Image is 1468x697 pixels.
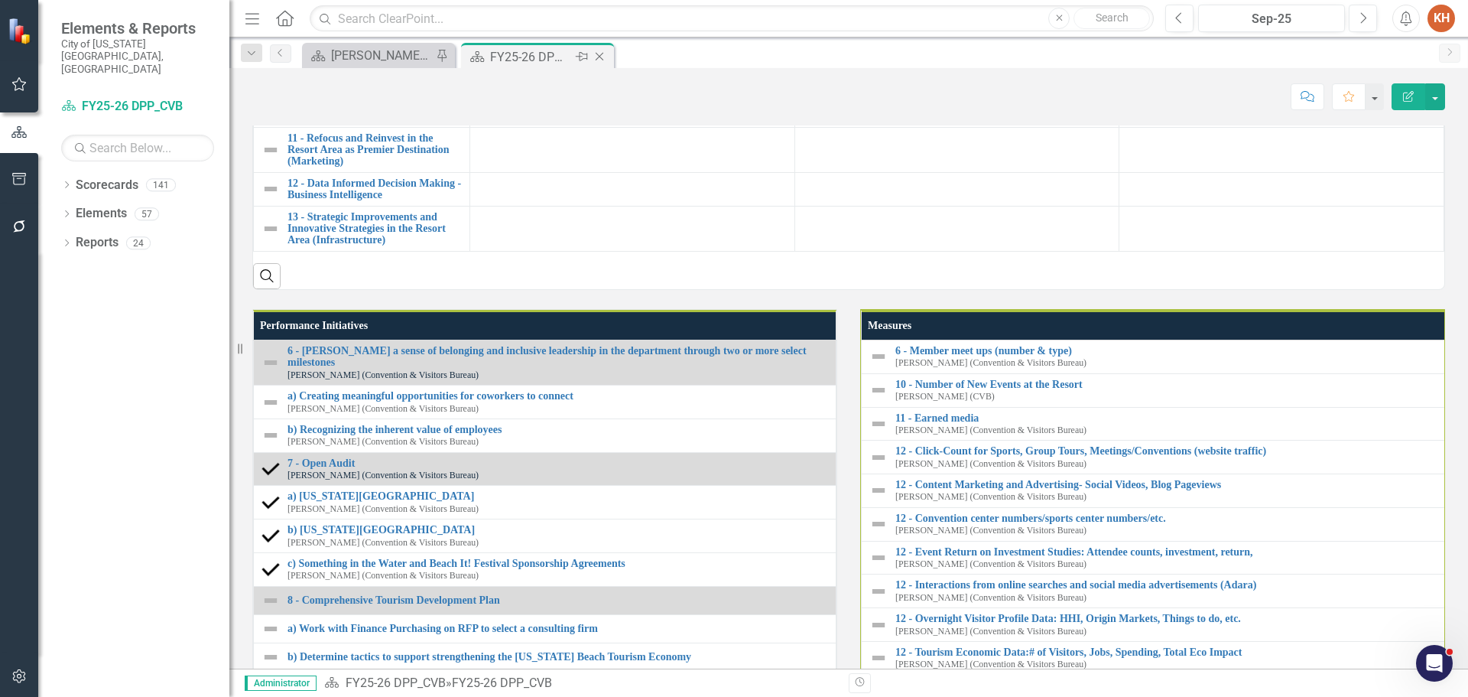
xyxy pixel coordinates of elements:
[869,649,888,667] img: Not Defined
[895,379,1445,390] a: 10 - Number of New Events at the Resort
[254,586,836,614] td: Double-Click to Edit Right Click for Context Menu
[895,627,1086,637] small: [PERSON_NAME] (Convention & Visitors Bureau)
[261,648,280,666] img: Not Defined
[895,593,1086,603] small: [PERSON_NAME] (Convention & Visitors Bureau)
[895,546,1445,558] a: 12 - Event Return on Investment Studies: Attendee counts, investment, return,
[794,172,1119,206] td: Double-Click to Edit
[135,207,159,220] div: 57
[287,651,828,663] a: b) Determine tactics to support strengthening the [US_STATE] Beach Tourism Economy
[287,178,462,201] a: 12 - Data Informed Decision Making - Business Intelligence
[862,373,1453,407] td: Double-Click to Edit Right Click for Context Menu
[331,46,432,65] div: [PERSON_NAME]'s Home
[287,211,462,246] a: 13 - Strategic Improvements and Innovative Strategies in the Resort Area (Infrastructure)
[470,172,795,206] td: Double-Click to Edit
[261,620,280,638] img: Not Defined
[869,616,888,634] img: Not Defined
[254,340,836,385] td: Double-Click to Edit Right Click for Context Menu
[895,613,1445,624] a: 12 - Overnight Visitor Profile Data: HHI, Origin Markets, Things to do, etc.
[794,206,1119,251] td: Double-Click to Edit
[261,460,280,478] img: Completed
[254,386,836,419] td: Double-Click to Edit Right Click for Context Menu
[254,643,836,671] td: Double-Click to Edit Right Click for Context Menu
[287,558,828,569] a: c) Something in the Water and Beach It! Festival Sponsorship Agreements
[254,553,836,587] td: Double-Click to Edit Right Click for Context Menu
[1096,11,1129,24] span: Search
[1119,127,1444,172] td: Double-Click to Edit
[1416,645,1453,682] iframe: Intercom live chat
[895,579,1445,591] a: 12 - Interactions from online searches and social media advertisements (Adara)
[895,445,1445,457] a: 12 - Click-Count for Sports, Group Tours, Meetings/Conventions (website traffic)
[287,345,828,369] a: 6 - [PERSON_NAME] a sense of belonging and inclusive leadership in the department through two or ...
[895,660,1086,669] small: [PERSON_NAME] (Convention & Visitors Bureau)
[254,127,470,172] td: Double-Click to Edit Right Click for Context Menu
[895,559,1086,569] small: [PERSON_NAME] (Convention & Visitors Bureau)
[324,675,837,692] div: »
[76,234,119,252] a: Reports
[261,527,280,546] img: Completed
[61,37,214,75] small: City of [US_STATE][GEOGRAPHIC_DATA], [GEOGRAPHIC_DATA]
[287,524,828,536] a: b) [US_STATE][GEOGRAPHIC_DATA]​
[287,471,479,480] small: [PERSON_NAME] (Convention & Visitors Bureau)
[287,424,828,435] a: b) Recognizing the inherent value of employees
[1198,5,1345,32] button: Sep-25
[76,205,127,223] a: Elements
[895,412,1445,424] a: 11 - Earned media
[470,127,795,172] td: Double-Click to Edit
[794,127,1119,172] td: Double-Click to Edit
[862,641,1453,675] td: Double-Click to Edit Right Click for Context Menu
[254,419,836,452] td: Double-Click to Edit Right Click for Context Menu
[869,448,888,467] img: Not Defined
[306,46,432,65] a: [PERSON_NAME]'s Home
[862,541,1453,575] td: Double-Click to Edit Right Click for Context Menu
[245,676,317,691] span: Administrator
[869,381,888,399] img: Not Defined
[287,538,479,548] small: [PERSON_NAME] (Convention & Visitors Bureau)
[862,474,1453,508] td: Double-Click to Edit Right Click for Context Menu
[287,404,479,414] small: [PERSON_NAME] (Convention & Visitors Bureau)
[869,415,888,433] img: Not Defined
[287,132,462,168] a: 11 - Refocus and Reinvest in the Resort Area as Premier Destination (Marketing)
[895,513,1445,524] a: 12 - Convention center numbers/sports center numbers/etc.
[61,19,214,37] span: Elements & Reports
[254,486,836,519] td: Double-Click to Edit Right Click for Context Menu
[261,493,280,512] img: Completed
[1119,172,1444,206] td: Double-Click to Edit
[862,507,1453,541] td: Double-Click to Edit Right Click for Context Menu
[287,594,828,606] a: 8 - Comprehensive Tourism Development Plan
[254,172,470,206] td: Double-Click to Edit Right Click for Context Menu
[452,676,552,690] div: FY25-26 DPP_CVB
[869,481,888,500] img: Not Defined
[287,490,828,502] a: a) [US_STATE][GEOGRAPHIC_DATA] ​
[261,393,280,412] img: Not Defined
[310,5,1154,32] input: Search ClearPoint...
[869,515,888,533] img: Not Defined
[126,236,151,249] div: 24
[346,676,446,690] a: FY25-26 DPP_CVB
[287,437,479,447] small: [PERSON_NAME] (Convention & Visitors Bureau)
[1119,206,1444,251] td: Double-Click to Edit
[862,441,1453,474] td: Double-Click to Edit Right Click for Context Menu
[869,582,888,601] img: Not Defined
[61,98,214,116] a: FY25-26 DPP_CVB
[261,180,280,198] img: Not Defined
[862,340,1453,373] td: Double-Click to Edit Right Click for Context Menu
[254,519,836,553] td: Double-Click to Edit Right Click for Context Menu
[261,426,280,445] img: Not Defined
[146,178,176,191] div: 141
[261,591,280,610] img: Not Defined
[287,623,828,634] a: a) Work with Finance Purchasing on RFP to select a consulting firm
[1203,10,1340,28] div: Sep-25
[1073,8,1150,29] button: Search
[261,141,280,159] img: Not Defined
[254,206,470,251] td: Double-Click to Edit Right Click for Context Menu
[1427,5,1455,32] button: KH
[8,18,34,44] img: ClearPoint Strategy
[287,370,479,380] small: [PERSON_NAME] (Convention & Visitors Bureau)
[287,458,828,469] a: 7 - Open Audit
[76,177,138,194] a: Scorecards
[895,345,1445,357] a: 6 - Member meet ups (number & type)
[254,452,836,486] td: Double-Click to Edit Right Click for Context Menu
[862,407,1453,441] td: Double-Click to Edit Right Click for Context Menu
[895,392,995,402] small: [PERSON_NAME] (CVB)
